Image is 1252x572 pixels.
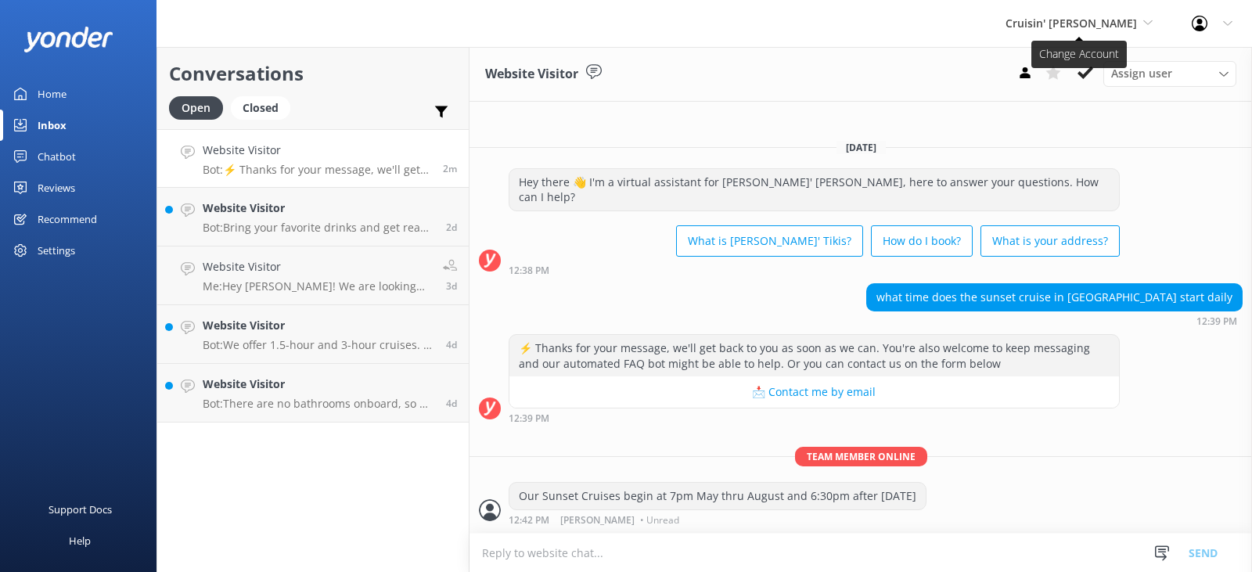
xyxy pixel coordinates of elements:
[157,246,469,305] a: Website VisitorMe:Hey [PERSON_NAME]! We are looking for 3-5 Captains to help us finish out the se...
[795,447,927,466] span: Team member online
[836,141,886,154] span: [DATE]
[203,279,431,293] p: Me: Hey [PERSON_NAME]! We are looking for 3-5 Captains to help us finish out the season. We have ...
[157,305,469,364] a: Website VisitorBot:We offer 1.5-hour and 3-hour cruises. If you want to extend your cruise, pleas...
[640,516,679,525] span: • Unread
[38,141,76,172] div: Chatbot
[446,338,457,351] span: Aug 31 2025 09:11am (UTC -05:00) America/Cancun
[446,279,457,293] span: Aug 31 2025 01:01pm (UTC -05:00) America/Cancun
[203,200,434,217] h4: Website Visitor
[203,376,434,393] h4: Website Visitor
[38,172,75,203] div: Reviews
[509,169,1119,210] div: Hey there 👋 I'm a virtual assistant for [PERSON_NAME]' [PERSON_NAME], here to answer your questio...
[866,315,1243,326] div: Sep 04 2025 11:39am (UTC -05:00) America/Cancun
[509,335,1119,376] div: ⚡ Thanks for your message, we'll get back to you as soon as we can. You're also welcome to keep m...
[509,412,1120,423] div: Sep 04 2025 11:39am (UTC -05:00) America/Cancun
[980,225,1120,257] button: What is your address?
[157,364,469,423] a: Website VisitorBot:There are no bathrooms onboard, so we recommend planning accordingly.4d
[1196,317,1237,326] strong: 12:39 PM
[157,129,469,188] a: Website VisitorBot:⚡ Thanks for your message, we'll get back to you as soon as we can. You're als...
[1103,61,1236,86] div: Assign User
[69,525,91,556] div: Help
[203,258,431,275] h4: Website Visitor
[1111,65,1172,82] span: Assign user
[485,64,578,85] h3: Website Visitor
[157,188,469,246] a: Website VisitorBot:Bring your favorite drinks and get ready to party on the water! We’ll have a l...
[509,516,549,525] strong: 12:42 PM
[1006,16,1137,31] span: Cruisin' [PERSON_NAME]
[867,284,1242,311] div: what time does the sunset cruise in [GEOGRAPHIC_DATA] start daily
[509,376,1119,408] button: 📩 Contact me by email
[203,163,431,177] p: Bot: ⚡ Thanks for your message, we'll get back to you as soon as we can. You're also welcome to k...
[38,203,97,235] div: Recommend
[38,235,75,266] div: Settings
[509,483,926,509] div: Our Sunset Cruises begin at 7pm May thru August and 6:30pm after [DATE]
[676,225,863,257] button: What is [PERSON_NAME]' Tikis?
[203,221,434,235] p: Bot: Bring your favorite drinks and get ready to party on the water! We’ll have a large cooler wi...
[509,414,549,423] strong: 12:39 PM
[38,110,67,141] div: Inbox
[203,317,434,334] h4: Website Visitor
[203,397,434,411] p: Bot: There are no bathrooms onboard, so we recommend planning accordingly.
[560,516,635,525] span: [PERSON_NAME]
[169,59,457,88] h2: Conversations
[203,338,434,352] p: Bot: We offer 1.5-hour and 3-hour cruises. If you want to extend your cruise, please call [PHONE_...
[23,27,113,52] img: yonder-white-logo.png
[169,99,231,116] a: Open
[446,397,457,410] span: Aug 31 2025 09:11am (UTC -05:00) America/Cancun
[231,96,290,120] div: Closed
[49,494,112,525] div: Support Docs
[509,266,549,275] strong: 12:38 PM
[231,99,298,116] a: Closed
[509,264,1120,275] div: Sep 04 2025 11:38am (UTC -05:00) America/Cancun
[203,142,431,159] h4: Website Visitor
[169,96,223,120] div: Open
[443,162,457,175] span: Sep 04 2025 11:39am (UTC -05:00) America/Cancun
[38,78,67,110] div: Home
[871,225,973,257] button: How do I book?
[446,221,457,234] span: Sep 02 2025 10:29am (UTC -05:00) America/Cancun
[509,514,926,525] div: Sep 04 2025 11:42am (UTC -05:00) America/Cancun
